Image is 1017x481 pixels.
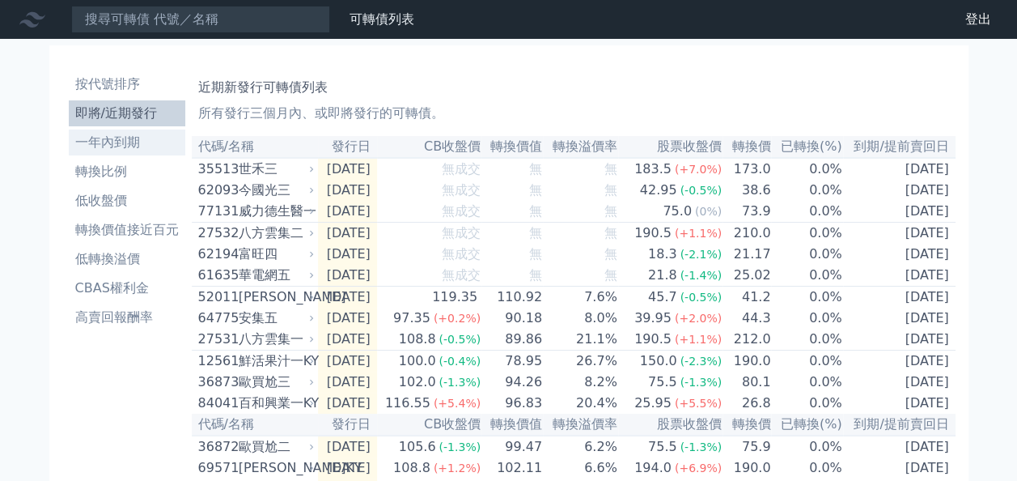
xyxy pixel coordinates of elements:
[69,159,185,185] a: 轉換比例
[843,265,956,287] td: [DATE]
[239,266,311,285] div: 華電網五
[722,393,771,414] td: 26.8
[771,393,842,414] td: 0.0%
[771,436,842,458] td: 0.0%
[239,394,311,413] div: 百和興業一KY
[481,372,543,393] td: 94.26
[675,333,722,346] span: (+1.1%)
[843,436,956,458] td: [DATE]
[481,329,543,351] td: 89.86
[529,182,542,198] span: 無
[631,394,675,413] div: 25.95
[318,436,377,458] td: [DATE]
[637,181,680,200] div: 42.95
[722,287,771,309] td: 41.2
[543,436,618,458] td: 6.2%
[722,329,771,351] td: 212.0
[843,458,956,479] td: [DATE]
[843,223,956,245] td: [DATE]
[771,136,842,158] th: 已轉換(%)
[198,458,235,478] div: 69571
[198,372,235,392] div: 36873
[239,351,311,371] div: 鮮活果汁一KY
[396,351,439,371] div: 100.0
[529,225,542,240] span: 無
[377,414,481,436] th: CB收盤價
[69,246,185,272] a: 低轉換溢價
[543,136,618,158] th: 轉換溢價率
[952,6,1004,32] a: 登出
[771,414,842,436] th: 已轉換(%)
[198,104,949,123] p: 所有發行三個月內、或即將發行的可轉債。
[771,329,842,351] td: 0.0%
[604,203,617,219] span: 無
[680,184,722,197] span: (-0.5%)
[631,330,675,349] div: 190.5
[604,267,617,283] span: 無
[771,308,842,329] td: 0.0%
[771,244,842,265] td: 0.0%
[69,71,185,97] a: 按代號排序
[645,266,680,285] div: 21.8
[239,181,311,200] div: 今國光三
[198,351,235,371] div: 12561
[695,205,722,218] span: (0%)
[318,158,377,180] td: [DATE]
[481,436,543,458] td: 99.47
[318,414,377,436] th: 發行日
[198,245,235,264] div: 62194
[722,265,771,287] td: 25.02
[198,78,949,97] h1: 近期新發行可轉債列表
[198,394,235,413] div: 84041
[198,287,235,307] div: 52011
[442,203,481,219] span: 無成交
[481,458,543,479] td: 102.11
[771,180,842,201] td: 0.0%
[771,372,842,393] td: 0.0%
[69,217,185,243] a: 轉換價值接近百元
[390,458,434,478] div: 108.8
[481,136,543,158] th: 轉換價值
[680,355,722,368] span: (-2.3%)
[318,329,377,351] td: [DATE]
[604,182,617,198] span: 無
[198,160,235,179] div: 35513
[529,203,542,219] span: 無
[645,437,680,457] div: 75.5
[722,372,771,393] td: 80.1
[843,308,956,329] td: [DATE]
[434,397,481,410] span: (+5.4%)
[618,414,722,436] th: 股票收盤價
[198,181,235,200] div: 62093
[675,227,722,240] span: (+1.1%)
[843,393,956,414] td: [DATE]
[396,372,439,392] div: 102.0
[481,393,543,414] td: 96.83
[439,333,481,346] span: (-0.5%)
[843,136,956,158] th: 到期/提前賣回日
[631,160,675,179] div: 183.5
[434,312,481,325] span: (+0.2%)
[771,265,842,287] td: 0.0%
[771,351,842,372] td: 0.0%
[69,279,185,298] li: CBAS權利金
[198,437,235,457] div: 36872
[198,202,235,221] div: 77131
[771,158,842,180] td: 0.0%
[631,223,675,243] div: 190.5
[481,351,543,372] td: 78.95
[543,414,618,436] th: 轉換溢價率
[529,161,542,177] span: 無
[198,309,235,328] div: 64775
[843,414,956,436] th: 到期/提前賣回日
[843,287,956,309] td: [DATE]
[618,136,722,158] th: 股票收盤價
[69,220,185,240] li: 轉換價值接近百元
[722,223,771,245] td: 210.0
[198,223,235,243] div: 27532
[318,136,377,158] th: 發行日
[69,130,185,155] a: 一年內到期
[481,308,543,329] td: 90.18
[442,225,481,240] span: 無成交
[680,441,722,453] span: (-1.3%)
